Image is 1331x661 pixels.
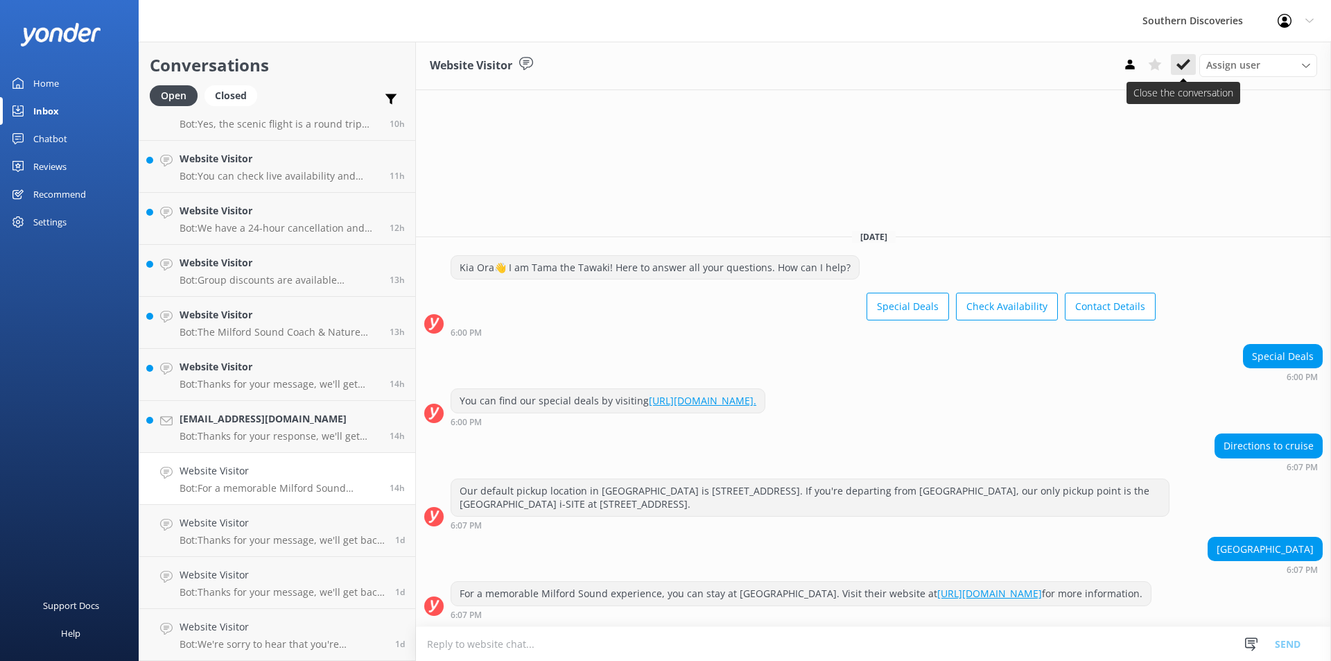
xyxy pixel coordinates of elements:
p: Bot: Thanks for your message, we'll get back to you as soon as we can. You're also welcome to kee... [180,534,385,547]
h4: Website Visitor [180,515,385,531]
button: Special Deals [867,293,949,320]
h4: Website Visitor [180,151,379,166]
h4: Website Visitor [180,567,385,583]
h4: Website Visitor [180,619,385,635]
div: Chatbot [33,125,67,153]
p: Bot: You can check live availability and book your Milford Sound adventure on our website. [180,170,379,182]
div: Inbox [33,97,59,125]
p: Bot: For a memorable Milford Sound experience, you can stay at [GEOGRAPHIC_DATA]. Visit their web... [180,482,379,495]
button: Check Availability [956,293,1058,320]
p: Bot: Yes, the scenic flight is a round trip departing from [GEOGRAPHIC_DATA] or [GEOGRAPHIC_DATA]. [180,118,379,130]
h4: [EMAIL_ADDRESS][DOMAIN_NAME] [180,411,379,427]
span: 12:26am 17-Aug-2025 (UTC +12:00) Pacific/Auckland [395,586,405,598]
div: Settings [33,208,67,236]
div: Kia Ora👋 I am Tama the Tawaki! Here to answer all your questions. How can I help? [451,256,859,280]
strong: 6:00 PM [451,329,482,337]
a: Website VisitorBot:Thanks for your message, we'll get back to you as soon as we can. You're also ... [139,349,415,401]
h4: Website Visitor [180,359,379,375]
div: Help [61,619,80,647]
div: 06:00pm 17-Aug-2025 (UTC +12:00) Pacific/Auckland [451,417,765,427]
a: [EMAIL_ADDRESS][DOMAIN_NAME]Bot:Thanks for your response, we'll get back to you as soon as we can... [139,401,415,453]
a: Website VisitorBot:We're sorry to hear that you're encountering issues with our website. Please f... [139,609,415,661]
div: Recommend [33,180,86,208]
span: 08:14pm 17-Aug-2025 (UTC +12:00) Pacific/Auckland [390,222,405,234]
strong: 6:00 PM [1287,373,1318,381]
div: For a memorable Milford Sound experience, you can stay at [GEOGRAPHIC_DATA]. Visit their website ... [451,582,1151,606]
div: Assign User [1199,54,1317,76]
a: Open [150,87,205,103]
p: Bot: We have a 24-hour cancellation and amendment policy. If you notify us more than 24 hours bef... [180,222,379,234]
span: 06:33pm 17-Aug-2025 (UTC +12:00) Pacific/Auckland [390,430,405,442]
div: 06:00pm 17-Aug-2025 (UTC +12:00) Pacific/Auckland [1243,372,1323,381]
p: Bot: We're sorry to hear that you're encountering issues with our website. Please feel free to co... [180,638,385,651]
span: 09:18pm 16-Aug-2025 (UTC +12:00) Pacific/Auckland [395,638,405,650]
div: You can find our special deals by visiting [451,389,765,413]
p: Bot: Thanks for your response, we'll get back to you as soon as we can during opening hours. [180,430,379,443]
strong: 6:07 PM [451,611,482,619]
a: Website VisitorBot:Group discounts are available depending on the size of the group, the product ... [139,245,415,297]
strong: 6:00 PM [451,418,482,427]
h4: Website Visitor [180,463,379,479]
h2: Conversations [150,52,405,78]
div: 06:07pm 17-Aug-2025 (UTC +12:00) Pacific/Auckland [1215,462,1323,472]
strong: 6:07 PM [451,522,482,530]
h4: Website Visitor [180,307,379,323]
button: Contact Details [1065,293,1156,320]
span: 06:07pm 17-Aug-2025 (UTC +12:00) Pacific/Auckland [390,482,405,494]
strong: 6:07 PM [1287,566,1318,574]
a: [URL][DOMAIN_NAME]. [649,394,756,407]
div: Directions to cruise [1215,434,1322,458]
span: 07:24pm 17-Aug-2025 (UTC +12:00) Pacific/Auckland [390,326,405,338]
div: Open [150,85,198,106]
p: Bot: Thanks for your message, we'll get back to you as soon as we can. You're also welcome to kee... [180,378,379,390]
a: [URL][DOMAIN_NAME] [937,587,1042,600]
span: 06:42pm 17-Aug-2025 (UTC +12:00) Pacific/Auckland [390,378,405,390]
div: Home [33,69,59,97]
div: 06:07pm 17-Aug-2025 (UTC +12:00) Pacific/Auckland [451,520,1169,530]
div: Our default pickup location in [GEOGRAPHIC_DATA] is [STREET_ADDRESS]. If you're departing from [G... [451,479,1169,516]
a: Website VisitorBot:You can check live availability and book your Milford Sound adventure on our w... [139,141,415,193]
div: Special Deals [1244,345,1322,368]
p: Bot: The Milford Sound Coach & Nature Cruise is a day trip lasting 12.5 hours when departing from... [180,326,379,338]
img: yonder-white-logo.png [21,23,101,46]
h4: Website Visitor [180,255,379,271]
a: Closed [205,87,264,103]
div: Reviews [33,153,67,180]
div: Closed [205,85,257,106]
span: Assign user [1206,58,1260,73]
p: Bot: Group discounts are available depending on the size of the group, the product you're looking... [180,274,379,286]
h4: Website Visitor [180,203,379,218]
span: 07:32pm 17-Aug-2025 (UTC +12:00) Pacific/Auckland [390,274,405,286]
strong: 6:07 PM [1287,463,1318,472]
a: Website VisitorBot:Thanks for your message, we'll get back to you as soon as we can. You're also ... [139,505,415,557]
a: Website VisitorBot:Thanks for your message, we'll get back to you as soon as we can. You're also ... [139,557,415,609]
div: 06:00pm 17-Aug-2025 (UTC +12:00) Pacific/Auckland [451,327,1156,337]
a: Website VisitorBot:For a memorable Milford Sound experience, you can stay at [GEOGRAPHIC_DATA]. V... [139,453,415,505]
p: Bot: Thanks for your message, we'll get back to you as soon as we can. You're also welcome to kee... [180,586,385,599]
a: Website VisitorBot:We have a 24-hour cancellation and amendment policy. If you notify us more tha... [139,193,415,245]
span: 09:09pm 17-Aug-2025 (UTC +12:00) Pacific/Auckland [390,170,405,182]
span: 01:14am 17-Aug-2025 (UTC +12:00) Pacific/Auckland [395,534,405,546]
a: Website VisitorBot:Yes, the scenic flight is a round trip departing from [GEOGRAPHIC_DATA] or [GE... [139,89,415,141]
span: 10:24pm 17-Aug-2025 (UTC +12:00) Pacific/Auckland [390,118,405,130]
a: Website VisitorBot:The Milford Sound Coach & Nature Cruise is a day trip lasting 12.5 hours when ... [139,297,415,349]
div: [GEOGRAPHIC_DATA] [1208,538,1322,561]
div: 06:07pm 17-Aug-2025 (UTC +12:00) Pacific/Auckland [1208,565,1323,574]
div: Support Docs [43,592,99,619]
span: [DATE] [852,231,896,243]
h3: Website Visitor [430,57,512,75]
div: 06:07pm 17-Aug-2025 (UTC +12:00) Pacific/Auckland [451,610,1151,619]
